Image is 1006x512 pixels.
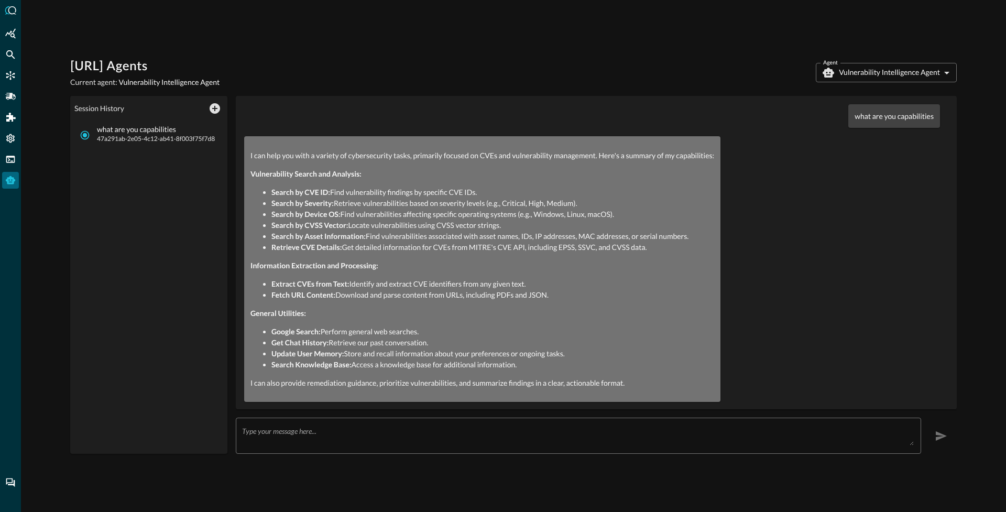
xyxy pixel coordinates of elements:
div: Summary Insights [2,25,19,42]
legend: Session History [74,103,124,114]
li: Perform general web searches. [271,326,714,337]
strong: Fetch URL Content: [271,290,335,299]
div: Federated Search [2,46,19,63]
li: Get detailed information for CVEs from MITRE's CVE API, including EPSS, SSVC, and CVSS data. [271,242,714,253]
li: Identify and extract CVE identifiers from any given text. [271,278,714,289]
div: Chat [2,474,19,491]
strong: Information Extraction and Processing: [250,261,378,270]
strong: Google Search: [271,327,321,336]
strong: Extract CVEs from Text: [271,279,349,288]
li: Retrieve vulnerabilities based on severity levels (e.g., Critical, High, Medium). [271,198,714,209]
li: Find vulnerabilities associated with asset names, IDs, IP addresses, MAC addresses, or serial num... [271,231,714,242]
span: Vulnerability Intelligence Agent [119,78,220,86]
p: what are you capabilities [97,125,215,134]
strong: Get Chat History: [271,338,329,347]
div: Query Agent [2,172,19,189]
strong: Update User Memory: [271,349,344,358]
li: Locate vulnerabilities using CVSS vector strings. [271,220,714,231]
strong: Search by CVE ID: [271,188,330,197]
div: Connectors [2,67,19,84]
p: what are you capabilities [855,111,934,122]
p: Vulnerability Intelligence Agent [839,67,940,78]
label: Agent [823,58,838,68]
h1: [URL] Agents [70,58,220,75]
strong: Search by Asset Information: [271,232,366,241]
li: Find vulnerability findings by specific CVE IDs. [271,187,714,198]
li: Store and recall information about your preferences or ongoing tasks. [271,348,714,359]
div: Settings [2,130,19,147]
strong: Search by CVSS Vector: [271,221,348,230]
li: Access a knowledge base for additional information. [271,359,714,370]
strong: Search by Severity: [271,199,334,208]
div: Pipelines [2,88,19,105]
div: Addons [3,109,19,126]
p: I can help you with a variety of cybersecurity tasks, primarily focused on CVEs and vulnerability... [250,150,714,161]
strong: Search Knowledge Base: [271,360,352,369]
strong: Vulnerability Search and Analysis: [250,169,362,178]
p: I can also provide remediation guidance, prioritize vulnerabilities, and summarize findings in a ... [250,377,714,388]
li: Find vulnerabilities affecting specific operating systems (e.g., Windows, Linux, macOS). [271,209,714,220]
span: 47a291ab-2e05-4c12-ab41-8f003f75f7d8 [97,134,215,144]
strong: General Utilities: [250,309,306,318]
strong: Search by Device OS: [271,210,341,219]
button: New Chat [206,100,223,117]
li: Download and parse content from URLs, including PDFs and JSON. [271,289,714,300]
strong: Retrieve CVE Details: [271,243,342,252]
p: Current agent: [70,77,220,88]
li: Retrieve our past conversation. [271,337,714,348]
div: FSQL [2,151,19,168]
